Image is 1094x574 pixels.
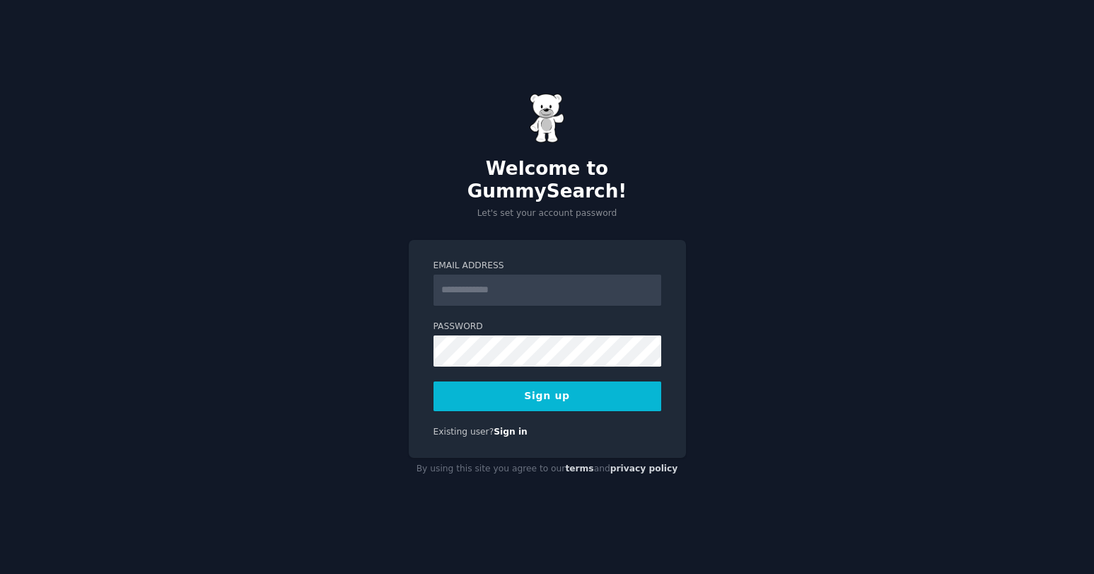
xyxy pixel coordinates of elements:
[409,207,686,220] p: Let's set your account password
[494,427,528,437] a: Sign in
[565,464,593,473] a: terms
[433,260,661,272] label: Email Address
[409,458,686,481] div: By using this site you agree to our and
[409,158,686,202] h2: Welcome to GummySearch!
[433,427,494,437] span: Existing user?
[433,381,661,411] button: Sign up
[610,464,678,473] a: privacy policy
[530,93,565,143] img: Gummy Bear
[433,321,661,333] label: Password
